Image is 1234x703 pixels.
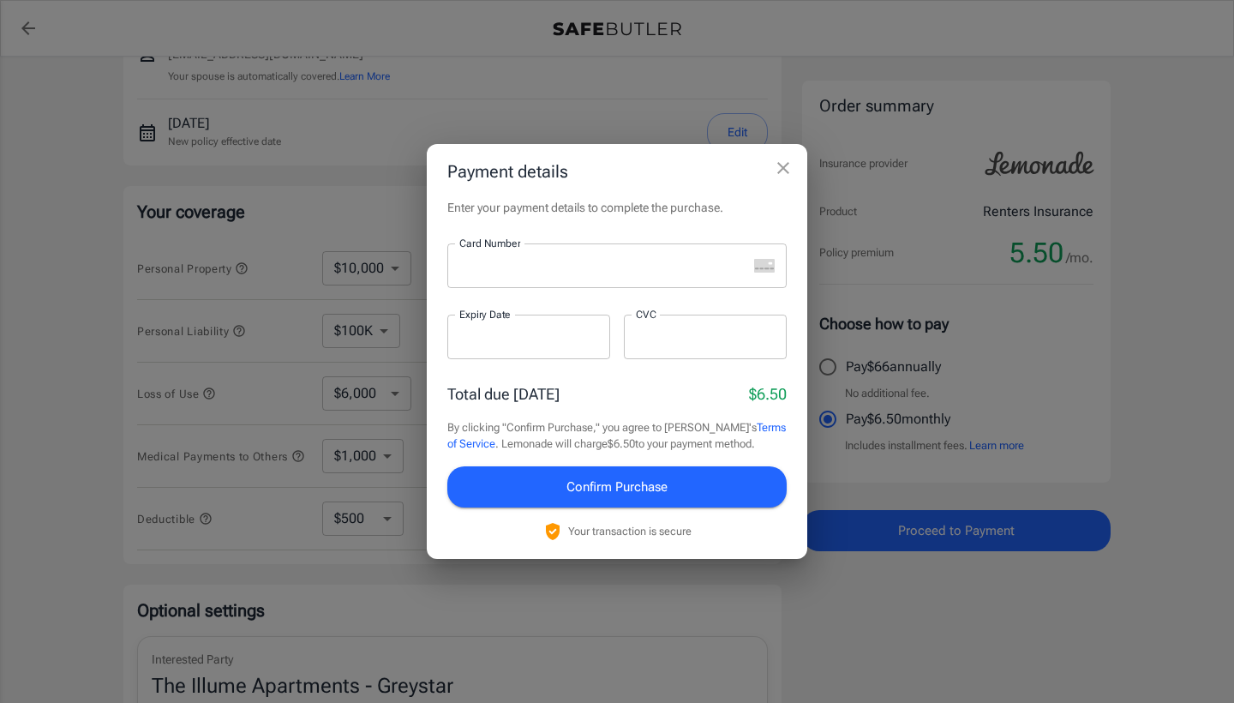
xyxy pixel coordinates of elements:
[447,199,787,216] p: Enter your payment details to complete the purchase.
[566,476,668,498] span: Confirm Purchase
[427,144,807,199] h2: Payment details
[636,328,775,345] iframe: Secure CVC input frame
[749,382,787,406] p: $6.50
[447,466,787,508] button: Confirm Purchase
[459,236,520,250] label: Card Number
[447,419,787,453] p: By clicking "Confirm Purchase," you agree to [PERSON_NAME]'s . Lemonade will charge $6.50 to your...
[459,328,598,345] iframe: Secure expiration date input frame
[568,523,692,539] p: Your transaction is secure
[636,307,656,321] label: CVC
[754,259,775,273] svg: unknown
[459,307,511,321] label: Expiry Date
[459,257,747,273] iframe: Secure card number input frame
[766,151,800,185] button: close
[447,382,560,406] p: Total due [DATE]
